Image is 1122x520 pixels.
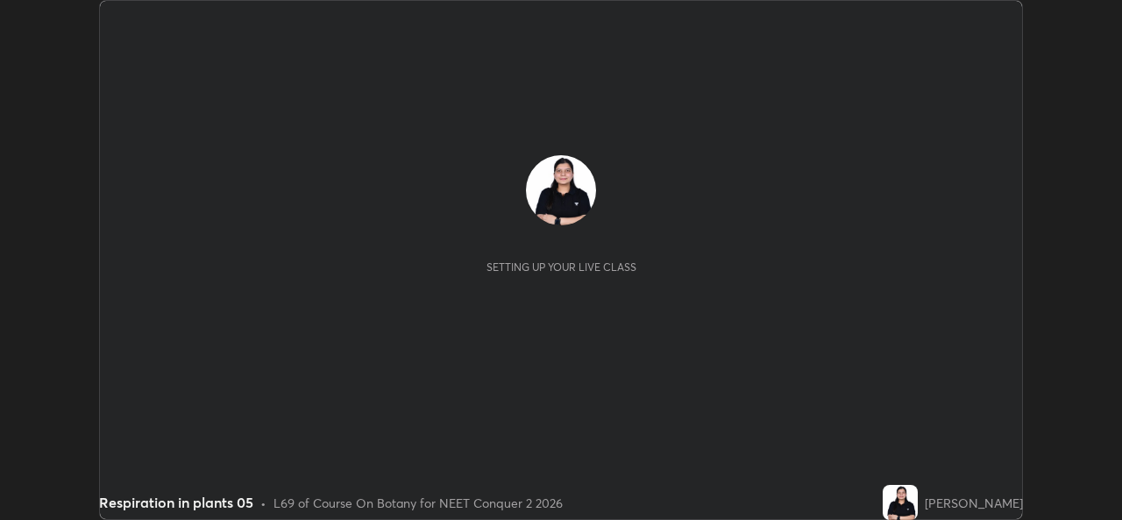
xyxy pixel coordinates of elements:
[486,260,636,274] div: Setting up your live class
[526,155,596,225] img: acf0137e63ae4f12bbc307483a07decc.jpg
[99,492,253,513] div: Respiration in plants 05
[925,494,1023,512] div: [PERSON_NAME]
[883,485,918,520] img: acf0137e63ae4f12bbc307483a07decc.jpg
[260,494,266,512] div: •
[273,494,563,512] div: L69 of Course On Botany for NEET Conquer 2 2026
